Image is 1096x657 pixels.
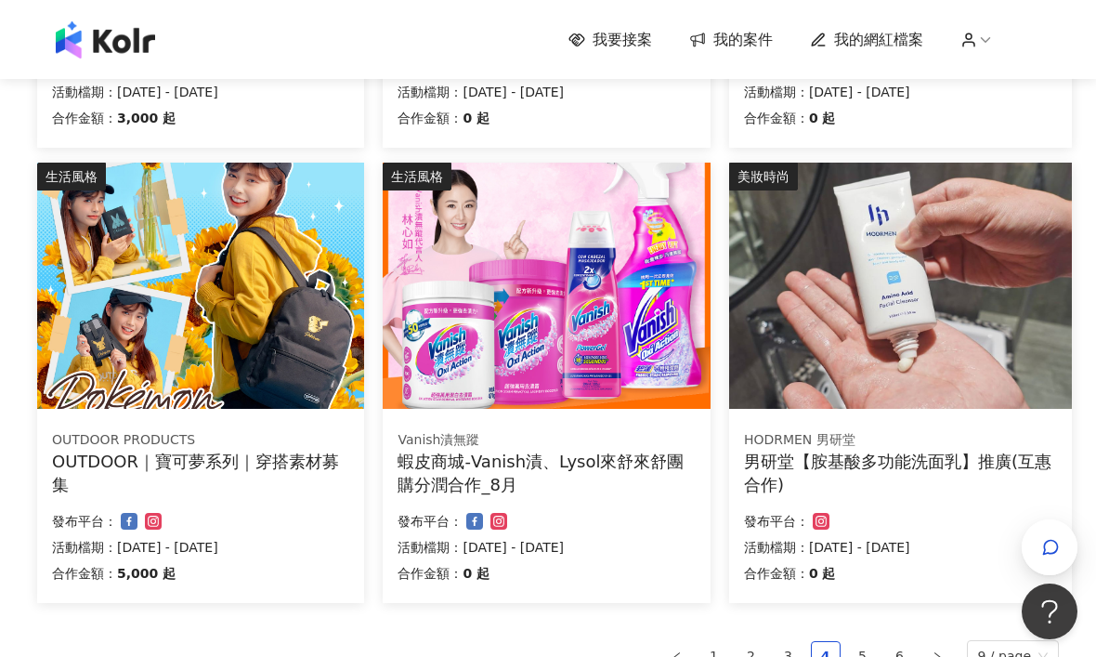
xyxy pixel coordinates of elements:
[744,80,1057,102] p: 活動檔期：[DATE] - [DATE]
[52,80,349,102] p: 活動檔期：[DATE] - [DATE]
[398,80,695,102] p: 活動檔期：[DATE] - [DATE]
[834,29,923,49] span: 我的網紅檔案
[568,29,652,49] a: 我要接案
[809,106,836,128] p: 0 起
[398,106,463,128] p: 合作金額：
[52,106,117,128] p: 合作金額：
[744,106,809,128] p: 合作金額：
[463,561,489,584] p: 0 起
[744,535,1057,558] p: 活動檔期：[DATE] - [DATE]
[52,449,349,495] div: OUTDOOR｜寶可夢系列｜穿搭素材募集
[398,535,695,558] p: 活動檔期：[DATE] - [DATE]
[52,561,117,584] p: 合作金額：
[1022,583,1077,638] iframe: Help Scout Beacon - Open
[810,29,923,49] a: 我的網紅檔案
[689,29,773,49] a: 我的案件
[809,561,836,584] p: 0 起
[398,449,695,495] div: 蝦皮商城-Vanish漬、Lysol來舒來舒團購分潤合作_8月
[117,561,176,584] p: 5,000 起
[744,509,809,532] p: 發布平台：
[593,29,652,49] span: 我要接案
[383,162,451,190] div: 生活風格
[744,449,1057,495] div: 男研堂【胺基酸多功能洗面乳】推廣(互惠合作)
[398,561,463,584] p: 合作金額：
[463,106,489,128] p: 0 起
[117,106,176,128] p: 3,000 起
[383,162,710,408] img: 漬無蹤、來舒全系列商品
[37,162,106,190] div: 生活風格
[744,561,809,584] p: 合作金額：
[56,20,155,58] img: logo
[52,509,117,532] p: 發布平台：
[52,535,349,558] p: 活動檔期：[DATE] - [DATE]
[729,162,798,190] div: 美妝時尚
[729,162,1072,408] img: 胺基酸多功能洗面乳
[52,430,349,449] div: OUTDOOR PRODUCTS
[713,29,773,49] span: 我的案件
[744,430,1057,449] div: HODRMEN 男研堂
[398,509,463,532] p: 發布平台：
[398,430,695,449] div: Vanish漬無蹤
[37,162,364,408] img: 【OUTDOOR】寶可夢系列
